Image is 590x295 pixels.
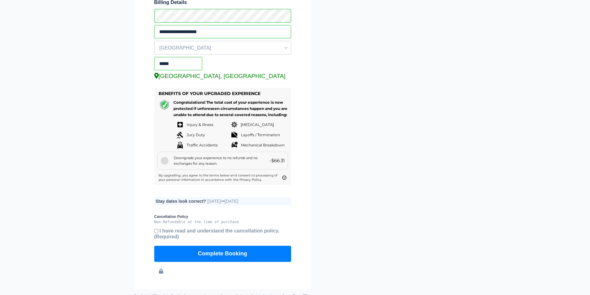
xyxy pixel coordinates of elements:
b: I have read and understand the cancellation policy. [154,228,280,239]
span: [DATE] [DATE] [207,199,238,204]
input: I have read and understand the cancellation policy.(Required) [154,229,158,233]
b: Stay dates look correct? [156,199,206,204]
b: Cancellation Policy [154,215,291,219]
div: [GEOGRAPHIC_DATA], [GEOGRAPHIC_DATA] [154,73,291,80]
span: (Required) [154,234,179,239]
span: [GEOGRAPHIC_DATA] [155,43,291,53]
button: Complete Booking [154,246,291,262]
pre: Non-Refundable at the time of purchase [154,220,291,224]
